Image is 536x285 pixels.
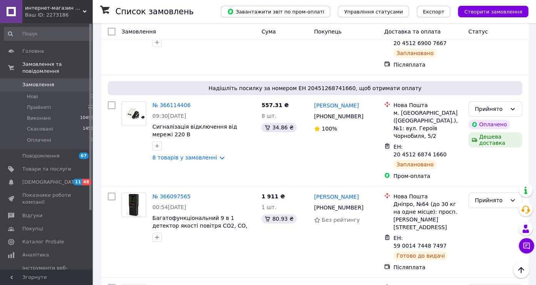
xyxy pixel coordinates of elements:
[417,6,451,17] button: Експорт
[91,137,94,144] span: 3
[22,265,71,278] span: Інструменти веб-майстра та SEO
[458,6,528,17] button: Створити замовлення
[314,102,359,109] a: [PERSON_NAME]
[423,9,444,15] span: Експорт
[122,107,146,121] img: Фото товару
[22,251,49,258] span: Аналітика
[79,153,88,159] span: 67
[384,28,441,35] span: Доставка та оплата
[322,126,337,132] span: 100%
[393,61,462,69] div: Післяплата
[4,27,94,41] input: Пошук
[22,48,44,55] span: Головна
[73,179,82,185] span: 11
[27,126,53,132] span: Скасовані
[261,102,289,108] span: 557.31 ₴
[27,93,38,100] span: Нові
[322,217,360,223] span: Без рейтингу
[80,115,94,122] span: 10495
[393,251,448,260] div: Готово до видачі
[221,6,330,17] button: Завантажити звіт по пром-оплаті
[393,263,462,271] div: Післяплата
[22,81,54,88] span: Замовлення
[115,7,194,16] h1: Список замовлень
[393,109,462,140] div: м. [GEOGRAPHIC_DATA] ([GEOGRAPHIC_DATA].), №1: вул. Героїв Чорнобиля, 5/2
[393,172,462,180] div: Пром-оплата
[513,262,529,278] button: Наверх
[122,101,146,126] a: Фото товару
[344,9,403,15] span: Управління статусами
[27,137,51,144] span: Оплачені
[312,111,365,122] div: [PHONE_NUMBER]
[261,214,296,223] div: 80.93 ₴
[519,238,534,253] button: Чат з покупцем
[261,113,276,119] span: 8 шт.
[261,204,276,210] span: 1 шт.
[475,196,506,205] div: Прийнято
[82,179,91,185] span: 48
[261,123,296,132] div: 34.86 ₴
[393,101,462,109] div: Нова Пошта
[152,193,190,199] a: № 366097565
[122,193,146,217] a: Фото товару
[22,192,71,206] span: Показники роботи компанії
[22,61,92,75] span: Замовлення та повідомлення
[152,204,186,210] span: 00:54[DATE]
[27,115,51,122] span: Виконані
[468,132,522,148] div: Дешева доставка
[312,202,365,213] div: [PHONE_NUMBER]
[152,102,190,108] a: № 366114406
[83,126,94,132] span: 1458
[88,104,94,111] span: 20
[338,6,409,17] button: Управління статусами
[475,105,506,113] div: Прийнято
[450,8,528,14] a: Створити замовлення
[468,120,510,129] div: Оплачено
[468,28,488,35] span: Статус
[152,113,186,119] span: 09:30[DATE]
[22,225,43,232] span: Покупці
[227,8,324,15] span: Завантажити звіт по пром-оплаті
[464,9,522,15] span: Створити замовлення
[393,160,437,169] div: Заплановано
[314,28,341,35] span: Покупець
[22,153,60,159] span: Повідомлення
[393,144,446,158] span: ЕН: 20 4512 6874 1660
[393,200,462,231] div: Дніпро, №64 (до 30 кг на одне місце): просп. [PERSON_NAME][STREET_ADDRESS]
[393,193,462,200] div: Нова Пошта
[122,28,156,35] span: Замовлення
[22,238,64,245] span: Каталог ProSale
[25,12,92,18] div: Ваш ID: 2273186
[152,215,247,244] a: Багатофункціональний 9 в 1 детектор якості повітря CO2, CO, AQI,формальдегідів, TVOC,HCHO, пили P...
[261,28,276,35] span: Cума
[91,93,94,100] span: 0
[152,124,237,137] a: Сигналізація відключення від мережі 220 В
[22,179,79,186] span: [DEMOGRAPHIC_DATA]
[22,166,71,173] span: Товари та послуги
[393,235,446,249] span: ЕН: 59 0014 7448 7497
[111,84,519,92] span: Надішліть посилку за номером ЕН 20451268741660, щоб отримати оплату
[25,5,83,12] span: интернет-магазин «Multitex»(минимальный заказ 500 гр)
[393,49,437,58] div: Заплановано
[27,104,51,111] span: Прийняті
[152,154,217,161] a: 8 товарів у замовленні
[261,193,285,199] span: 1 911 ₴
[126,193,142,217] img: Фото товару
[22,212,42,219] span: Відгуки
[314,193,359,201] a: [PERSON_NAME]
